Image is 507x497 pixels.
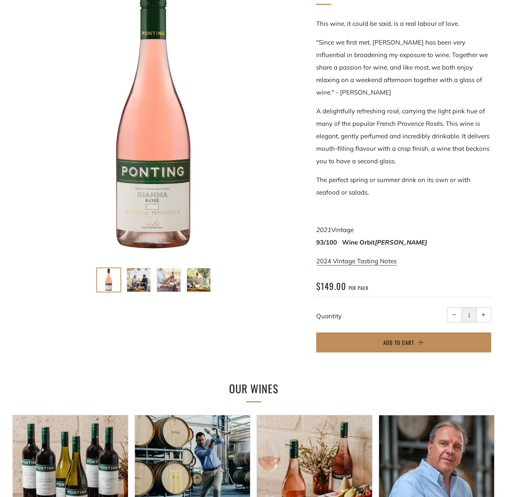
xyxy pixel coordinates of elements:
p: This wine, it could be said, is a real labour of love. [316,17,491,30]
a: 2024 Vintage Tasting Notes [316,257,397,266]
p: The perfect spring or summer drink on its own or with seafood or salads. [316,174,491,199]
img: Load image into Gallery viewer, Ponting &#39;Rianna&#39; Rosé 2024 [157,268,180,292]
span: 2021 [316,226,331,234]
span: + [482,313,485,317]
input: quantity [462,307,477,322]
span: 93/100 Wine Orbit [316,238,427,246]
label: Quantity [316,312,342,320]
button: Add to Cart [316,332,491,352]
h2: Our Wines [116,380,391,397]
span: − [452,313,456,317]
img: Load image into Gallery viewer, Ponting &#39;Rianna&#39; Rosé 2024 [97,268,120,292]
img: Load image into Gallery viewer, Ricky &amp; Rianna Ponting_Ponting Wines_Rianna Rose [127,268,150,292]
em: [PERSON_NAME] [375,238,427,246]
span: Add to Cart [383,338,414,347]
span: per pack [349,285,368,291]
span: $149.00 [316,280,346,292]
p: A delightfully refreshing rosé, carrying the light pink hue of many of the popular French Provenc... [316,105,491,167]
button: Load image into Gallery viewer, Ponting &#39;Rianna&#39; Rosé 2024 [96,267,121,292]
img: Load image into Gallery viewer, Ponting Wines_Rianna Rose [187,268,210,292]
p: "Since we first met, [PERSON_NAME] has been very influential in broadening my exposure to wine. T... [316,36,491,99]
span: Vintage [331,226,354,234]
